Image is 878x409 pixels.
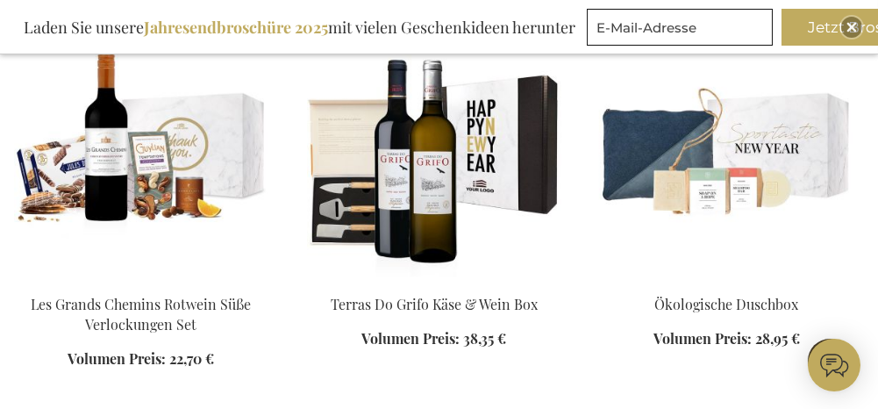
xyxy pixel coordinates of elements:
form: marketing offers and promotions [587,9,778,51]
span: 22,70 € [170,349,215,368]
iframe: belco-activator-frame [808,339,860,391]
span: 28,95 € [755,329,800,348]
span: 38,35 € [463,329,506,348]
input: E-Mail-Adresse [587,9,773,46]
img: Eco Shower Box [599,31,853,276]
img: Close [846,22,857,32]
span: Volumen Preis: [68,349,167,368]
div: Close [841,17,862,38]
a: Les Grands Chemins Rotwein Süße Verlockungen Set [14,273,268,290]
span: Volumen Preis: [653,329,752,348]
a: Volumen Preis: 22,70 € [68,349,215,370]
a: Eco Shower Box [599,273,853,290]
img: Les Grands Chemins Rotwein Süße Verlockungen Set [14,31,268,276]
a: Ökologische Duschbox [654,295,798,313]
img: Terras Do Grifo Cheese & Wine Box [307,31,561,276]
a: Volumen Preis: 38,35 € [361,329,506,349]
a: Les Grands Chemins Rotwein Süße Verlockungen Set [32,295,252,334]
b: Jahresendbroschüre 2025 [144,17,328,38]
div: Laden Sie unsere mit vielen Geschenkideen herunter [16,9,583,46]
span: Volumen Preis: [361,329,460,348]
a: Terras Do Grifo Käse & Wein Box [331,295,538,313]
a: Terras Do Grifo Cheese & Wine Box [307,273,561,290]
a: Volumen Preis: 28,95 € [653,329,800,349]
